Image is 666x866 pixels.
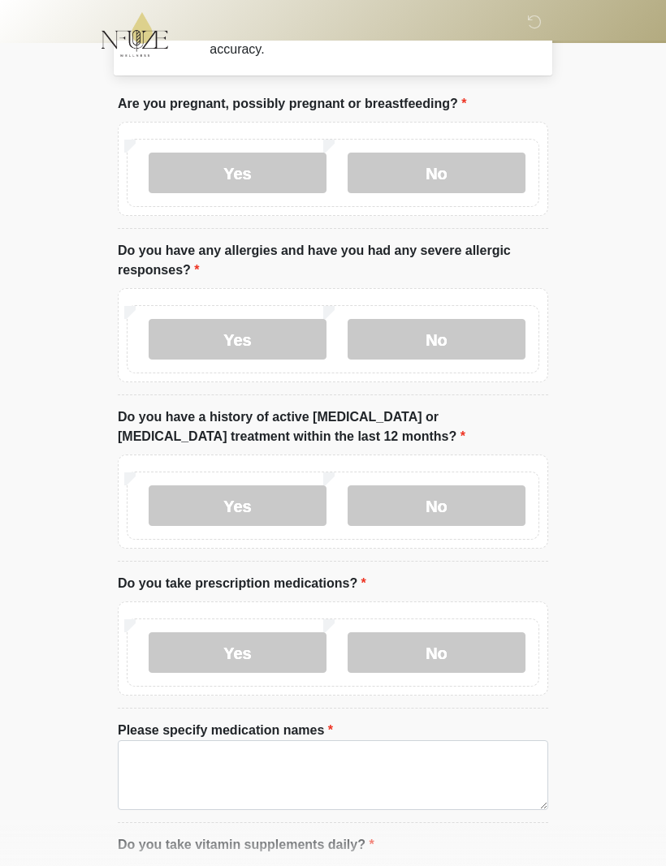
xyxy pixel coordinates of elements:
label: No [348,632,525,673]
label: No [348,485,525,526]
label: Do you take vitamin supplements daily? [118,835,374,855]
label: Yes [149,485,327,526]
img: NFuze Wellness Logo [102,12,168,57]
label: Yes [149,153,327,193]
label: No [348,153,525,193]
label: Yes [149,632,327,673]
label: Please specify medication names [118,721,333,740]
label: No [348,319,525,360]
label: Do you take prescription medications? [118,574,366,593]
label: Yes [149,319,327,360]
label: Do you have a history of active [MEDICAL_DATA] or [MEDICAL_DATA] treatment within the last 12 mon... [118,407,548,446]
label: Do you have any allergies and have you had any severe allergic responses? [118,241,548,280]
label: Are you pregnant, possibly pregnant or breastfeeding? [118,94,466,114]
